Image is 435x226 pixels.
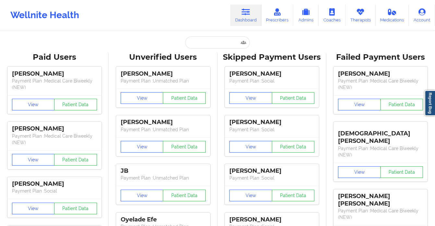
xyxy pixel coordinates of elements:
button: Patient Data [163,141,206,153]
button: Patient Data [272,190,315,201]
a: Account [409,5,435,26]
p: Payment Plan : Medical Care Biweekly (NEW) [338,78,423,91]
button: View [229,190,272,201]
p: Payment Plan : Social [229,78,314,84]
button: Patient Data [381,166,423,178]
div: Unverified Users [113,52,213,62]
button: Patient Data [381,99,423,110]
div: JB [121,167,206,175]
a: Therapists [345,5,376,26]
a: Admins [293,5,319,26]
button: View [12,203,55,214]
div: Oyelade Efe [121,216,206,223]
a: Report Bug [425,90,435,116]
button: View [121,92,163,104]
div: Paid Users [5,52,104,62]
button: View [12,99,55,110]
button: View [121,141,163,153]
button: Patient Data [272,141,315,153]
div: [PERSON_NAME] [12,70,97,78]
div: Skipped Payment Users [222,52,322,62]
button: Patient Data [272,92,315,104]
button: Patient Data [54,154,97,166]
p: Payment Plan : Medical Care Biweekly (NEW) [12,78,97,91]
button: View [12,154,55,166]
button: Patient Data [54,99,97,110]
div: [DEMOGRAPHIC_DATA][PERSON_NAME] [338,125,423,145]
div: [PERSON_NAME] [12,180,97,188]
button: View [338,166,381,178]
p: Payment Plan : Medical Care Biweekly (NEW) [338,207,423,220]
button: View [338,99,381,110]
button: Patient Data [54,203,97,214]
a: Dashboard [230,5,261,26]
button: View [121,190,163,201]
button: View [229,92,272,104]
p: Payment Plan : Unmatched Plan [121,175,206,181]
div: Failed Payment Users [331,52,430,62]
p: Payment Plan : Social [229,175,314,181]
p: Payment Plan : Unmatched Plan [121,78,206,84]
div: [PERSON_NAME] [229,167,314,175]
div: [PERSON_NAME] [229,119,314,126]
p: Payment Plan : Social [12,188,97,194]
div: [PERSON_NAME] [121,119,206,126]
div: [PERSON_NAME] [229,216,314,223]
p: Payment Plan : Unmatched Plan [121,126,206,133]
div: [PERSON_NAME] [12,125,97,132]
button: Patient Data [163,92,206,104]
div: [PERSON_NAME] [338,70,423,78]
div: [PERSON_NAME] [229,70,314,78]
p: Payment Plan : Medical Care Biweekly (NEW) [338,145,423,158]
div: [PERSON_NAME] [121,70,206,78]
a: Prescribers [261,5,294,26]
a: Coaches [319,5,345,26]
button: Patient Data [163,190,206,201]
button: View [229,141,272,153]
div: [PERSON_NAME] [PERSON_NAME] [338,193,423,207]
p: Payment Plan : Medical Care Biweekly (NEW) [12,133,97,146]
a: Medications [376,5,409,26]
p: Payment Plan : Social [229,126,314,133]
